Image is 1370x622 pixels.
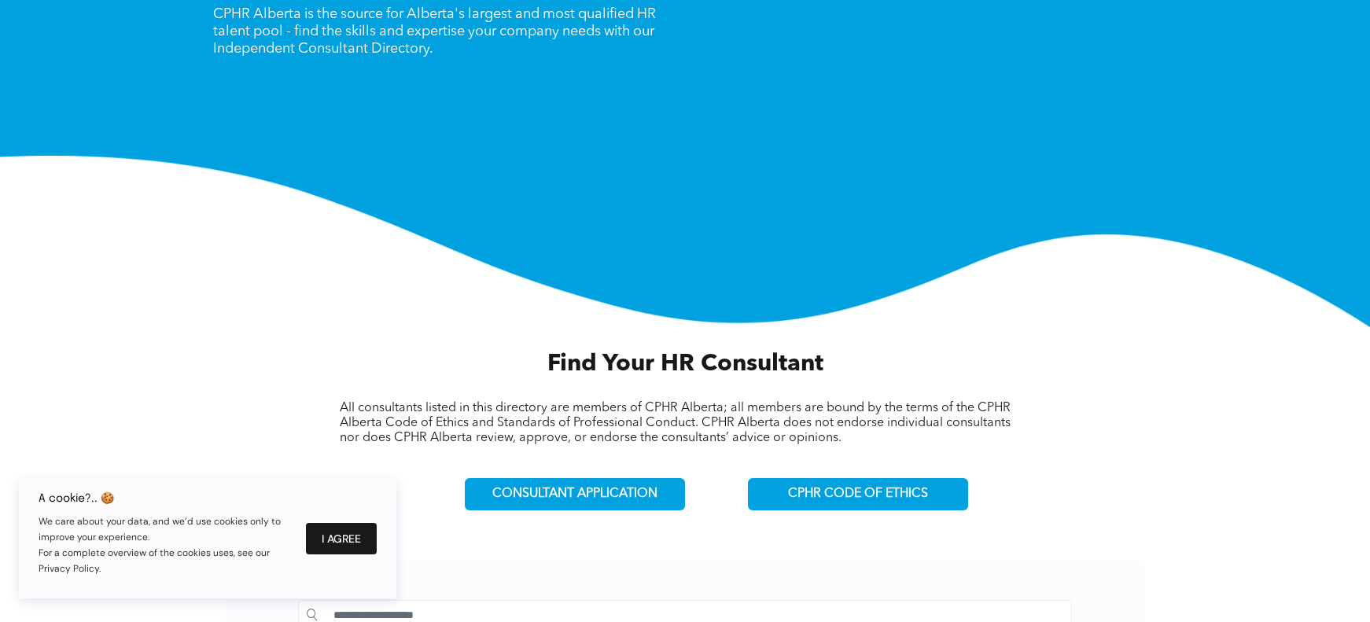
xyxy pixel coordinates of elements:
[788,487,928,502] span: CPHR CODE OF ETHICS
[306,523,377,554] button: I Agree
[39,491,290,504] h6: A cookie?.. 🍪
[340,402,1011,444] span: All consultants listed in this directory are members of CPHR Alberta; all members are bound by th...
[465,478,685,510] a: CONSULTANT APPLICATION
[492,487,657,502] span: CONSULTANT APPLICATION
[547,352,823,376] span: Find Your HR Consultant
[213,7,656,56] span: CPHR Alberta is the source for Alberta's largest and most qualified HR talent pool - find the ski...
[39,513,290,576] p: We care about your data, and we’d use cookies only to improve your experience. For a complete ove...
[748,478,968,510] a: CPHR CODE OF ETHICS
